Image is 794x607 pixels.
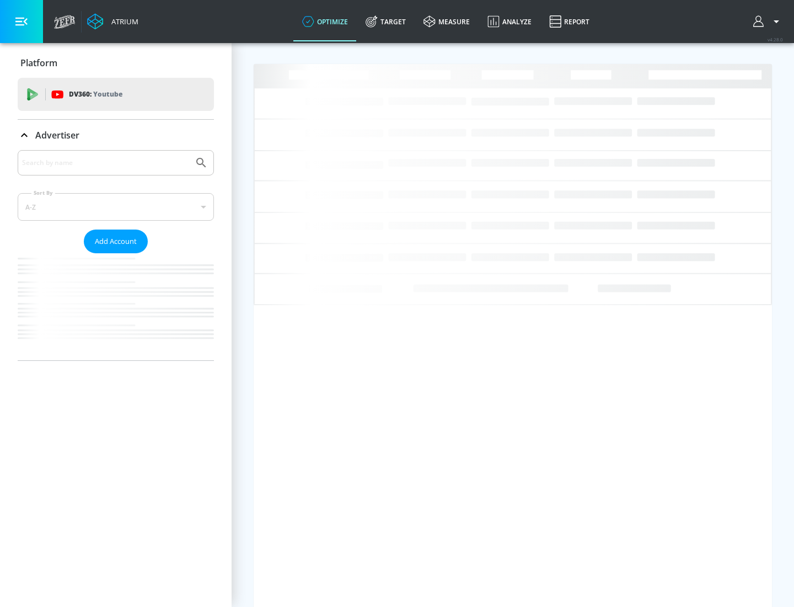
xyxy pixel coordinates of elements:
a: optimize [293,2,357,41]
label: Sort By [31,189,55,196]
a: Report [540,2,598,41]
nav: list of Advertiser [18,253,214,360]
a: Atrium [87,13,138,30]
a: measure [415,2,479,41]
div: Platform [18,47,214,78]
span: Add Account [95,235,137,248]
span: v 4.28.0 [768,36,783,42]
button: Add Account [84,230,148,253]
p: Advertiser [35,129,79,141]
div: Advertiser [18,120,214,151]
div: Atrium [107,17,138,26]
p: Platform [20,57,57,69]
p: Youtube [93,88,122,100]
input: Search by name [22,156,189,170]
div: Advertiser [18,150,214,360]
div: A-Z [18,193,214,221]
div: DV360: Youtube [18,78,214,111]
a: Analyze [479,2,540,41]
p: DV360: [69,88,122,100]
a: Target [357,2,415,41]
